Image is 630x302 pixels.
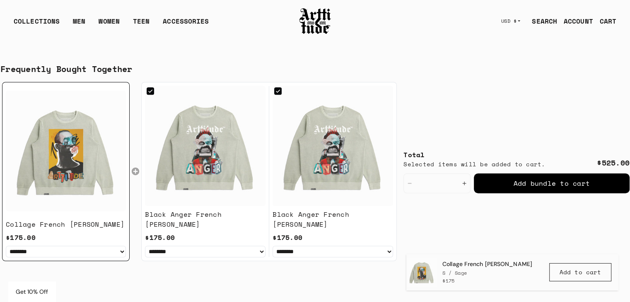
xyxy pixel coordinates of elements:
div: CART [600,16,616,26]
span: USD $ [501,18,517,24]
input: Quantity [415,174,458,193]
div: Black Anger French [PERSON_NAME] [273,209,393,229]
span: Collage French [PERSON_NAME] [442,260,532,268]
div: Selected items will be added to cart. [403,160,545,168]
div: Add bundle to cart [474,173,630,193]
select: Pick variant [145,246,266,257]
a: TEEN [133,16,150,33]
div: COLLECTIONS [14,16,60,33]
a: MEN [73,16,85,33]
a: ACCOUNT [557,13,593,29]
span: $175.00 [273,232,302,242]
span: $175.00 [145,232,175,242]
div: Decrease quantity [404,174,415,193]
ul: Main navigation [7,16,215,33]
div: S / Sage [442,269,532,276]
div: Total [403,150,545,160]
div: ACCESSORIES [163,16,209,33]
span: $525.00 [597,157,630,168]
img: Black Anger French Terry Crewneck [145,86,266,206]
div: Increase quantity [459,174,470,193]
img: Collage French Terry Crewneck [6,91,126,211]
button: Add to cart [549,263,611,281]
img: Arttitude [299,7,332,35]
div: Frequently Bought Together [0,63,630,75]
span: $175.00 [6,232,36,242]
span: $175 [442,277,455,284]
span: Add to cart [560,268,601,276]
a: SEARCH [525,13,557,29]
div: Black Anger French [PERSON_NAME] [145,209,266,229]
select: Pick variant [273,246,393,257]
img: Collage French Terry Crewneck [407,257,437,287]
a: WOMEN [99,16,120,33]
select: Pick variant [6,246,126,257]
img: Black Anger French Terry Crewneck [273,86,393,206]
div: Collage French [PERSON_NAME] [6,219,125,229]
a: Open cart [593,13,616,29]
span: Get 10% Off [16,288,48,295]
div: Get 10% Off [8,281,56,302]
button: USD $ [496,12,526,30]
